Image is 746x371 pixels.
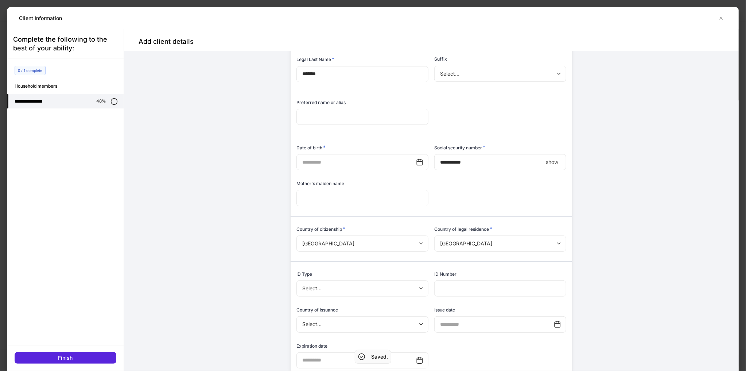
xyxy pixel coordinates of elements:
[15,66,46,75] div: 0 / 1 complete
[434,236,566,252] div: [GEOGRAPHIC_DATA]
[296,225,345,233] h6: Country of citizenship
[296,343,327,349] h6: Expiration date
[371,353,388,360] h5: Saved.
[434,56,447,62] h6: Suffix
[296,271,312,278] h6: ID Type
[296,180,344,187] h6: Mother's maiden name
[434,306,455,313] h6: Issue date
[434,66,566,82] div: Select...
[296,280,428,297] div: Select...
[434,225,492,233] h6: Country of legal residence
[15,352,116,364] button: Finish
[434,144,485,151] h6: Social security number
[296,144,326,151] h6: Date of birth
[139,37,194,46] h4: Add client details
[296,316,428,332] div: Select...
[19,15,62,22] h5: Client Information
[296,306,338,313] h6: Country of issuance
[296,236,428,252] div: [GEOGRAPHIC_DATA]
[296,99,346,106] h6: Preferred name or alias
[58,354,73,362] div: Finish
[15,83,124,89] h6: Household members
[96,98,106,104] p: 48%
[546,158,558,166] p: show
[434,271,456,278] h6: ID Number
[13,35,118,53] div: Complete the following to the best of your ability:
[296,56,334,63] h6: Legal Last Name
